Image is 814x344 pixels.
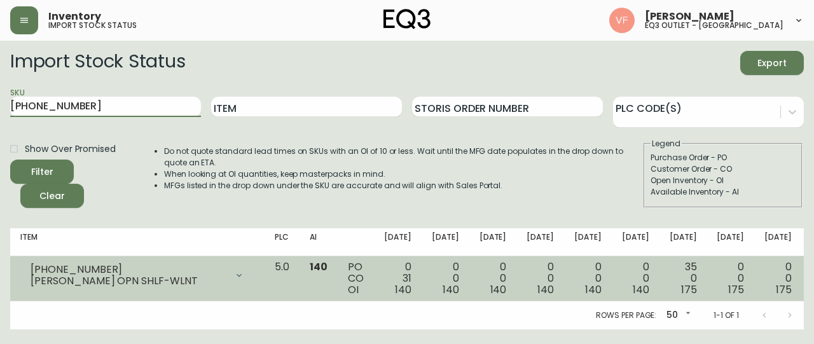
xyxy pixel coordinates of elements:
div: [PERSON_NAME] OPN SHLF-WLNT [31,275,226,287]
div: [PHONE_NUMBER] [31,264,226,275]
div: Available Inventory - AI [651,186,796,198]
th: Item [10,228,265,256]
th: PLC [265,228,300,256]
div: [PHONE_NUMBER][PERSON_NAME] OPN SHLF-WLNT [20,261,254,289]
span: 140 [395,282,411,297]
div: PO CO [348,261,364,296]
span: 140 [310,259,328,274]
li: Do not quote standard lead times on SKUs with an OI of 10 or less. Wait until the MFG date popula... [164,146,642,169]
div: 50 [661,305,693,326]
span: [PERSON_NAME] [645,11,735,22]
span: Show Over Promised [25,142,116,156]
div: 0 0 [432,261,459,296]
span: Clear [31,188,74,204]
th: [DATE] [422,228,469,256]
p: Rows per page: [596,310,656,321]
span: 140 [633,282,649,297]
h5: eq3 outlet - [GEOGRAPHIC_DATA] [645,22,783,29]
span: 175 [776,282,792,297]
div: Open Inventory - OI [651,175,796,186]
h5: import stock status [48,22,137,29]
span: 140 [490,282,507,297]
th: [DATE] [612,228,659,256]
legend: Legend [651,138,682,149]
span: 140 [443,282,459,297]
div: 0 0 [622,261,649,296]
div: Filter [31,164,53,180]
span: 175 [681,282,697,297]
div: Purchase Order - PO [651,152,796,163]
li: MFGs listed in the drop down under the SKU are accurate and will align with Sales Portal. [164,180,642,191]
div: 0 31 [384,261,411,296]
th: AI [300,228,338,256]
div: 0 0 [717,261,744,296]
th: [DATE] [659,228,707,256]
th: [DATE] [374,228,422,256]
th: [DATE] [516,228,564,256]
button: Filter [10,160,74,184]
td: 5.0 [265,256,300,301]
p: 1-1 of 1 [714,310,739,321]
div: 35 0 [670,261,697,296]
th: [DATE] [707,228,754,256]
div: 0 0 [574,261,602,296]
div: Customer Order - CO [651,163,796,175]
span: OI [348,282,359,297]
img: 83954825a82370567d732cff99fea37d [609,8,635,33]
span: 140 [585,282,602,297]
div: 0 0 [527,261,554,296]
h2: Import Stock Status [10,51,185,75]
span: Export [750,55,794,71]
div: 0 0 [764,261,792,296]
th: [DATE] [754,228,802,256]
li: When looking at OI quantities, keep masterpacks in mind. [164,169,642,180]
button: Export [740,51,804,75]
span: Inventory [48,11,101,22]
th: [DATE] [469,228,517,256]
span: 175 [728,282,744,297]
span: 140 [537,282,554,297]
div: 0 0 [479,261,507,296]
img: logo [383,9,431,29]
button: Clear [20,184,84,208]
th: [DATE] [564,228,612,256]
